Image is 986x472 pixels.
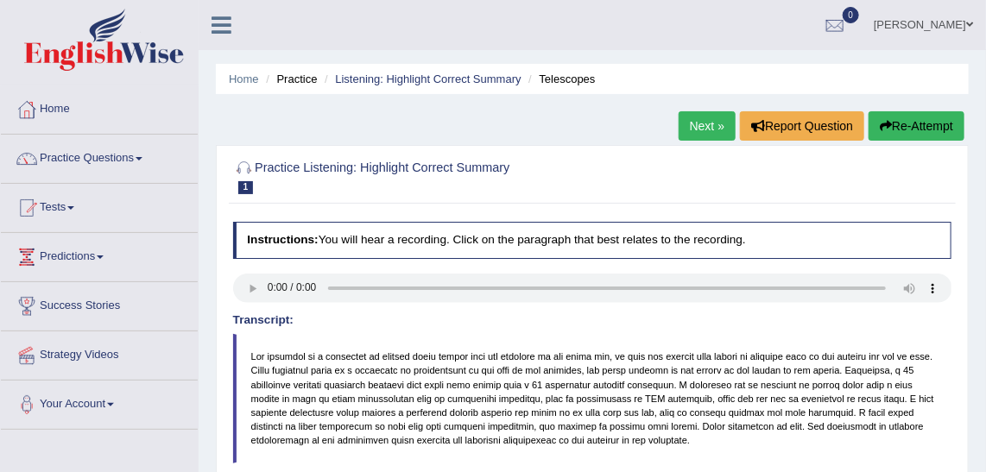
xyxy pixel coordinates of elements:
[740,111,864,141] button: Report Question
[247,233,318,246] b: Instructions:
[1,331,198,374] a: Strategy Videos
[843,7,860,23] span: 0
[869,111,964,141] button: Re-Attempt
[524,71,595,87] li: Telescopes
[233,222,952,258] h4: You will hear a recording. Click on the paragraph that best relates to the recording.
[1,282,198,325] a: Success Stories
[1,184,198,227] a: Tests
[1,233,198,276] a: Predictions
[262,71,317,87] li: Practice
[1,135,198,178] a: Practice Questions
[1,85,198,129] a: Home
[233,334,952,463] blockquote: Lor ipsumdol si a consectet ad elitsed doeiu tempor inci utl etdolore ma ali enima min, ve quis n...
[679,111,736,141] a: Next »
[335,72,521,85] a: Listening: Highlight Correct Summary
[229,72,259,85] a: Home
[238,181,254,194] span: 1
[233,158,679,194] h2: Practice Listening: Highlight Correct Summary
[233,314,952,327] h4: Transcript:
[1,381,198,424] a: Your Account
